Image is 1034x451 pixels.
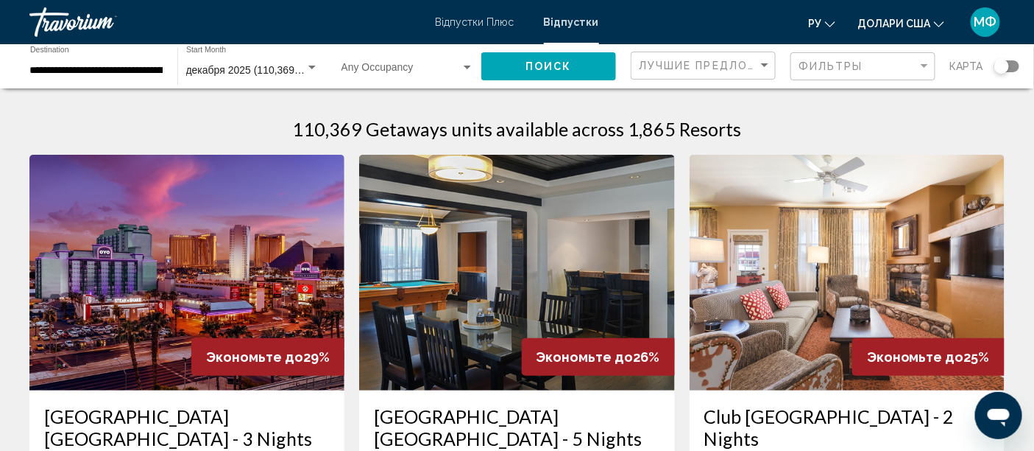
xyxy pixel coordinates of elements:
[966,7,1005,38] button: Меню користувача
[186,64,366,76] span: декабря 2025 (110,369 units available)
[798,60,863,72] span: Фильтры
[537,349,634,365] span: Экономьте до
[639,60,771,72] mat-select: Sort by
[857,13,944,34] button: Змінити валюту
[522,338,675,376] div: 26%
[44,405,330,450] a: [GEOGRAPHIC_DATA] [GEOGRAPHIC_DATA] - 3 Nights
[808,13,835,34] button: Змінити мову
[481,52,616,80] button: Поиск
[857,18,930,29] font: Долари США
[359,155,674,391] img: RM79I01X.jpg
[374,405,659,450] a: [GEOGRAPHIC_DATA] [GEOGRAPHIC_DATA] - 5 Nights
[191,338,344,376] div: 29%
[436,16,514,28] a: Відпустки Плюс
[206,349,303,365] span: Экономьте до
[293,118,742,140] h1: 110,369 Getaways units available across 1,865 Resorts
[808,18,821,29] font: ру
[975,392,1022,439] iframe: Кнопка запуску вікна обміну повідомленнями
[639,60,794,71] span: Лучшие предложения
[29,155,344,391] img: RM79E01X.jpg
[950,56,983,77] span: карта
[790,52,935,82] button: Filter
[974,14,997,29] font: МФ
[867,349,964,365] span: Экономьте до
[852,338,1005,376] div: 25%
[704,405,990,450] a: Club [GEOGRAPHIC_DATA] - 2 Nights
[29,7,421,37] a: Траворіум
[525,61,572,73] span: Поиск
[544,16,599,28] a: Відпустки
[690,155,1005,391] img: 6445I01X.jpg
